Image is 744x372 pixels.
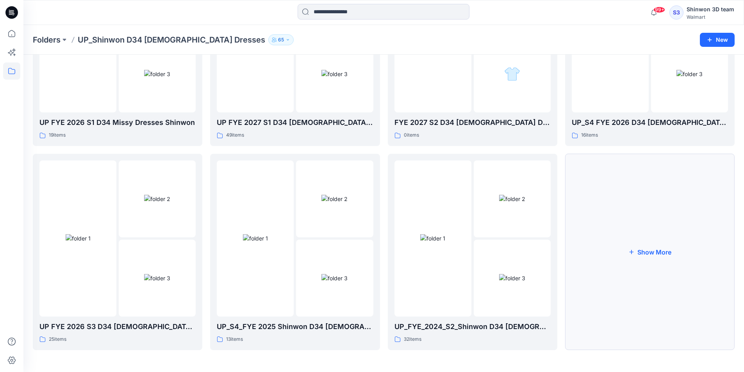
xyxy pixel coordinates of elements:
p: 13 items [226,335,243,344]
img: folder 2 [321,195,348,203]
img: folder 1 [243,234,268,242]
img: folder 2 [144,195,170,203]
button: Show More [565,154,735,350]
img: folder 3 [321,70,348,78]
a: folder 1folder 2folder 3UP_S4_FYE 2025 Shinwon D34 [DEMOGRAPHIC_DATA] DRESSES13items [210,154,380,350]
p: UP_S4_FYE 2025 Shinwon D34 [DEMOGRAPHIC_DATA] DRESSES [217,321,373,332]
img: folder 3 [321,274,348,282]
img: folder 1 [66,234,91,242]
img: folder 3 [499,274,525,282]
p: UP FYE 2026 S3 D34 [DEMOGRAPHIC_DATA] Dresses Shinwon [39,321,196,332]
p: 19 items [49,131,66,139]
img: folder 2 [499,195,525,203]
div: S3 [669,5,683,20]
div: Walmart [687,14,734,20]
a: folder 1folder 2folder 3UP FYE 2026 S3 D34 [DEMOGRAPHIC_DATA] Dresses Shinwon25items [33,154,202,350]
p: UP FYE 2026 S1 D34 Missy Dresses Shinwon [39,117,196,128]
p: 49 items [226,131,244,139]
p: UP_FYE_2024_S2_Shinwon D34 [DEMOGRAPHIC_DATA] Dresses [394,321,551,332]
p: 25 items [49,335,66,344]
p: 0 items [404,131,419,139]
img: folder 1 [420,234,445,242]
p: UP_S4 FYE 2026 D34 [DEMOGRAPHIC_DATA] Dresses [572,117,728,128]
p: UP_Shinwon D34 [DEMOGRAPHIC_DATA] Dresses [78,34,265,45]
button: 65 [268,34,294,45]
p: 32 items [404,335,421,344]
p: UP FYE 2027 S1 D34 [DEMOGRAPHIC_DATA] Dresses [217,117,373,128]
p: 16 items [581,131,598,139]
button: New [700,33,735,47]
img: folder 3 [144,70,170,78]
a: folder 1folder 2folder 3UP_FYE_2024_S2_Shinwon D34 [DEMOGRAPHIC_DATA] Dresses32items [388,154,557,350]
span: 99+ [653,7,665,13]
div: Shinwon 3D team [687,5,734,14]
p: FYE 2027 S2 D34 [DEMOGRAPHIC_DATA] Dresses - [PERSON_NAME] [394,117,551,128]
img: folder 3 [676,70,703,78]
a: Folders [33,34,61,45]
img: folder 3 [504,66,520,82]
p: 65 [278,36,284,44]
img: folder 3 [144,274,170,282]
